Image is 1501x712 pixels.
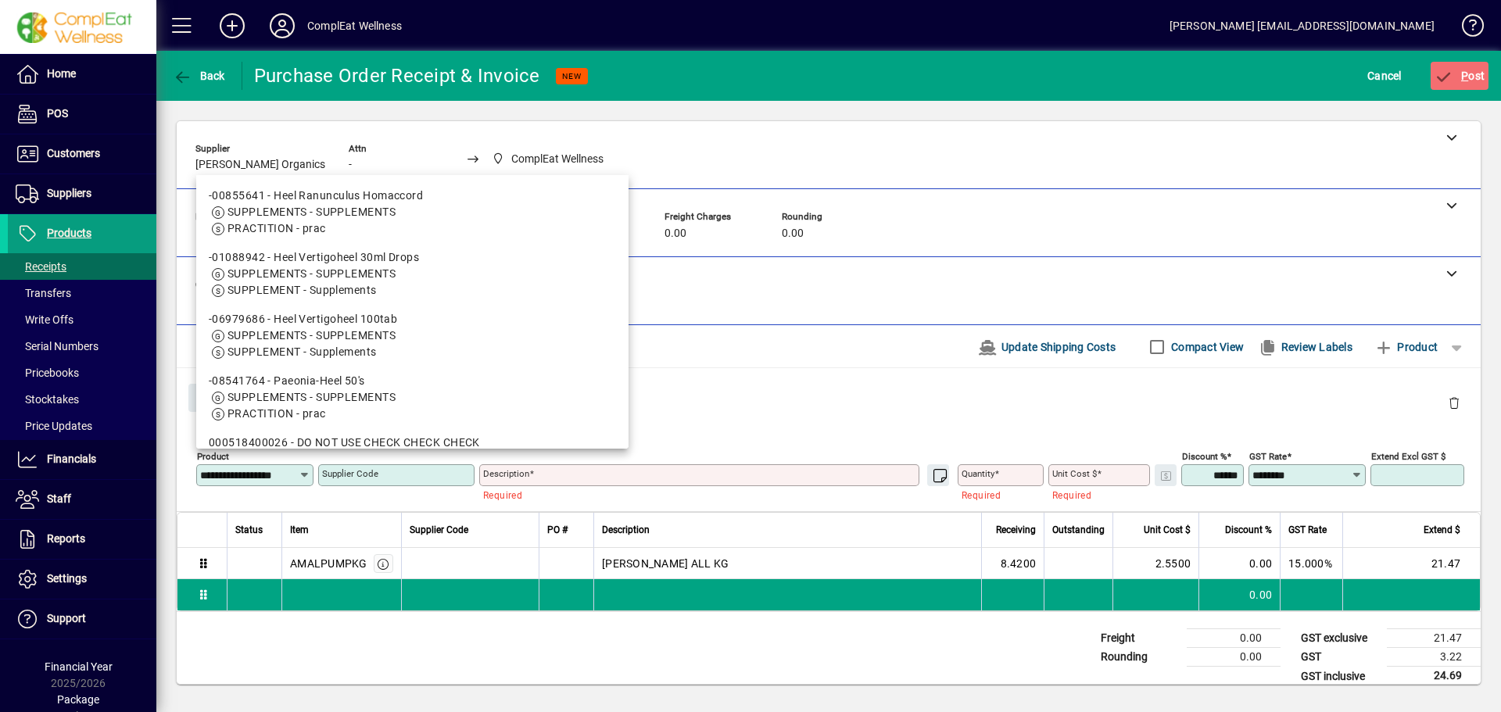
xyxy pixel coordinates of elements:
label: Compact View [1168,339,1244,355]
a: Serial Numbers [8,333,156,360]
span: [DATE] [195,227,227,240]
td: 0.00 [1187,629,1281,648]
span: ost [1435,70,1485,82]
mat-label: Discount % [1182,451,1227,462]
app-page-header-button: Back [156,62,242,90]
td: 21.47 [1387,629,1481,648]
span: 0.00 [782,227,804,240]
td: GST [1293,648,1387,667]
span: Home [47,67,76,80]
app-page-header-button: Delete [1435,395,1473,410]
mat-label: Quantity [962,468,994,479]
span: Settings [47,572,87,585]
a: Home [8,55,156,94]
td: [PERSON_NAME] ALL KG [593,548,981,579]
span: Transfers [16,287,71,299]
a: Support [8,599,156,639]
td: GST exclusive [1293,629,1387,648]
span: Cancel [1367,63,1402,88]
span: NEW [562,71,582,81]
span: - [547,227,550,240]
span: Support [47,612,86,624]
mat-label: GST rate [1249,451,1287,462]
a: Pricebooks [8,360,156,386]
td: 21.47 [1342,548,1480,579]
div: ComplEat Wellness [307,13,402,38]
div: AMALPUMPKG [290,556,367,571]
a: Suppliers [8,174,156,213]
a: Price Updates [8,413,156,439]
span: ComplEat Wellness [488,149,611,169]
button: Update Shipping Costs [972,333,1122,361]
a: Receipts [8,253,156,280]
mat-label: Supplier Code [322,468,378,479]
span: Extend $ [1424,521,1460,538]
a: Stocktakes [8,386,156,413]
span: Pricebooks [16,367,79,379]
td: 0.00 [1187,648,1281,667]
button: Review Labels [1252,333,1359,361]
span: 0.00 [665,227,686,240]
span: Reports [47,532,85,545]
span: - [430,227,433,240]
span: Unit Cost $ [1144,521,1191,538]
span: Suppliers [47,187,91,199]
mat-label: Unit Cost $ [1052,468,1097,479]
span: Receipts [16,260,66,273]
a: Reports [8,520,156,559]
span: Item [290,521,309,538]
mat-label: Description [483,468,529,479]
a: Transfers [8,280,156,306]
a: Staff [8,480,156,519]
span: Stocktakes [16,393,79,406]
mat-label: Extend excl GST $ [1371,451,1445,462]
a: Knowledge Base [1450,3,1481,54]
span: Close [195,385,235,411]
span: Update Shipping Costs [978,335,1116,360]
span: Price Updates [16,420,92,432]
td: Rounding [1093,648,1187,667]
td: 15.000% [1280,548,1342,579]
td: 0.00 [1198,548,1280,579]
button: Cancel [1363,62,1406,90]
td: 0.00 [1198,579,1280,610]
span: Customers [47,147,100,159]
span: Write Offs [16,313,73,326]
mat-error: Required [1052,486,1137,503]
span: - [349,159,352,171]
td: 3.22 [1387,648,1481,667]
button: Post [1431,62,1489,90]
span: Products [47,227,91,239]
app-page-header-button: Close [184,390,245,404]
button: Close [188,384,242,412]
span: Description [602,521,650,538]
span: 2.5500 [1155,556,1191,571]
td: 24.69 [1387,667,1481,686]
span: - [313,295,316,308]
td: Freight [1093,629,1187,648]
span: Outstanding [1052,521,1105,538]
span: Review Labels [1258,335,1352,360]
span: GST Rate [1288,521,1327,538]
span: Back [173,70,225,82]
span: Serial Numbers [16,340,99,352]
td: GST inclusive [1293,667,1387,686]
span: PO # [547,521,568,538]
span: Discount % [1225,521,1272,538]
span: Receiving [996,521,1036,538]
span: Financials [47,453,96,465]
a: Customers [8,134,156,174]
span: [PERSON_NAME] Organics [195,159,325,171]
mat-label: Product [197,451,229,462]
div: Purchase Order Receipt & Invoice [254,63,540,88]
div: [PERSON_NAME] [EMAIL_ADDRESS][DOMAIN_NAME] [1170,13,1435,38]
mat-error: Required [962,486,1031,503]
button: Delete [1435,384,1473,421]
span: Status [235,521,263,538]
span: - [313,227,316,240]
mat-error: Required [483,486,940,503]
a: Settings [8,560,156,599]
span: - [430,295,433,308]
div: Product [177,368,1481,425]
span: 8.4200 [1001,556,1037,571]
